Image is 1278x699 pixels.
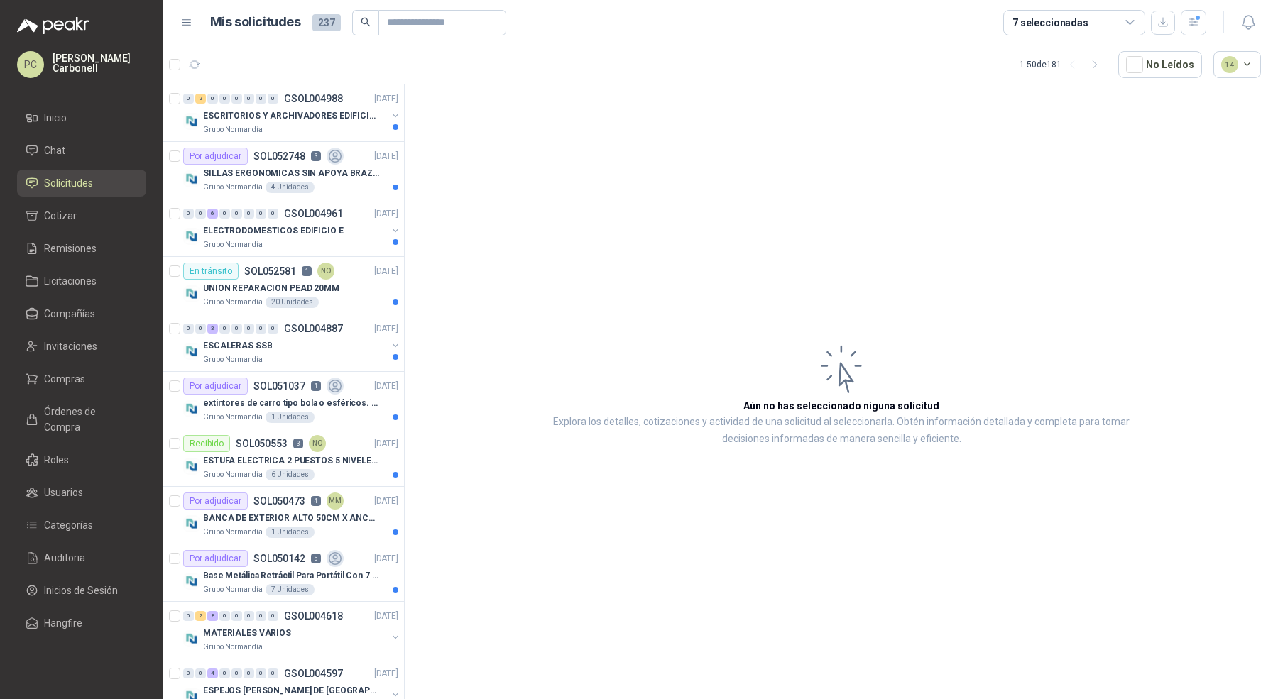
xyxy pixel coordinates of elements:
div: PC [17,51,44,78]
p: SOL050142 [253,554,305,563]
img: Company Logo [183,343,200,360]
div: 0 [195,324,206,334]
div: 7 Unidades [266,584,315,595]
p: GSOL004887 [284,324,343,334]
p: ELECTRODOMESTICOS EDIFICIO E [203,224,344,238]
img: Company Logo [183,285,200,302]
a: Chat [17,137,146,164]
button: No Leídos [1118,51,1202,78]
img: Company Logo [183,515,200,532]
a: Licitaciones [17,268,146,295]
span: Cotizar [44,208,77,224]
a: Invitaciones [17,333,146,360]
p: [DATE] [374,150,398,163]
div: 0 [219,324,230,334]
img: Company Logo [183,573,200,590]
div: 1 Unidades [266,527,315,538]
span: Órdenes de Compra [44,404,133,435]
p: SOL052581 [244,266,296,276]
div: 6 Unidades [266,469,315,480]
div: NO [317,263,334,280]
div: 6 [207,209,218,219]
p: [DATE] [374,92,398,106]
div: 0 [231,209,242,219]
p: UNION REPARACION PEAD 20MM [203,282,339,295]
p: [DATE] [374,207,398,221]
span: Chat [44,143,65,158]
p: GSOL004961 [284,209,343,219]
a: Usuarios [17,479,146,506]
span: search [361,17,371,27]
div: Por adjudicar [183,148,248,165]
div: 0 [195,209,206,219]
div: 2 [195,611,206,621]
div: 20 Unidades [266,297,319,308]
img: Company Logo [183,170,200,187]
p: GSOL004988 [284,94,343,104]
div: 0 [244,611,254,621]
div: 0 [256,209,266,219]
p: SOL050473 [253,496,305,506]
div: Recibido [183,435,230,452]
div: 0 [231,611,242,621]
div: 0 [231,324,242,334]
p: SOL052748 [253,151,305,161]
div: 0 [219,611,230,621]
a: Remisiones [17,235,146,262]
div: 0 [268,668,278,678]
div: 0 [183,324,194,334]
span: Invitaciones [44,339,97,354]
p: [DATE] [374,437,398,451]
p: extintores de carro tipo bola o esféricos. Eficacia 21A - 113B [203,397,380,410]
span: Hangfire [44,615,82,631]
div: En tránsito [183,263,239,280]
h1: Mis solicitudes [210,12,301,33]
a: En tránsitoSOL0525811NO[DATE] Company LogoUNION REPARACION PEAD 20MMGrupo Normandía20 Unidades [163,257,404,314]
span: Usuarios [44,485,83,500]
a: 0 0 3 0 0 0 0 0 GSOL004887[DATE] Company LogoESCALERAS SSBGrupo Normandía [183,320,401,365]
span: Roles [44,452,69,468]
p: 4 [311,496,321,506]
p: [DATE] [374,322,398,336]
a: Solicitudes [17,170,146,197]
p: ESCRITORIOS Y ARCHIVADORES EDIFICIO E [203,109,380,123]
a: Roles [17,446,146,473]
img: Logo peakr [17,17,89,34]
p: Grupo Normandía [203,412,263,423]
div: 0 [219,668,230,678]
span: Compañías [44,306,95,321]
div: 0 [183,94,194,104]
div: Por adjudicar [183,492,248,510]
p: [DATE] [374,380,398,393]
div: 0 [207,94,218,104]
div: 1 - 50 de 181 [1020,53,1107,76]
span: 237 [312,14,341,31]
div: 0 [268,209,278,219]
div: 0 [244,324,254,334]
div: 0 [183,209,194,219]
p: BANCA DE EXTERIOR ALTO 50CM X ANCHO 100CM FONDO 45CM CON ESPALDAR [203,512,380,525]
div: 0 [256,668,266,678]
p: Explora los detalles, cotizaciones y actividad de una solicitud al seleccionarla. Obtén informaci... [547,414,1136,448]
span: Licitaciones [44,273,97,289]
a: Por adjudicarSOL0527483[DATE] Company LogoSILLAS ERGONOMICAS SIN APOYA BRAZOSGrupo Normandía4 Uni... [163,142,404,199]
p: 5 [311,554,321,563]
h3: Aún no has seleccionado niguna solicitud [743,398,939,414]
a: Por adjudicarSOL0504734MM[DATE] Company LogoBANCA DE EXTERIOR ALTO 50CM X ANCHO 100CM FONDO 45CM ... [163,487,404,544]
p: Grupo Normandía [203,354,263,365]
a: Órdenes de Compra [17,398,146,441]
p: Grupo Normandía [203,469,263,480]
div: 4 Unidades [266,182,315,193]
button: 14 [1213,51,1262,78]
span: Inicio [44,110,67,126]
p: 3 [293,439,303,448]
div: Por adjudicar [183,378,248,395]
div: 0 [268,324,278,334]
p: GSOL004597 [284,668,343,678]
div: 8 [207,611,218,621]
a: Auditoria [17,544,146,571]
p: [DATE] [374,552,398,566]
div: MM [327,492,344,510]
span: Inicios de Sesión [44,583,118,598]
p: ESCALERAS SSB [203,339,272,353]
